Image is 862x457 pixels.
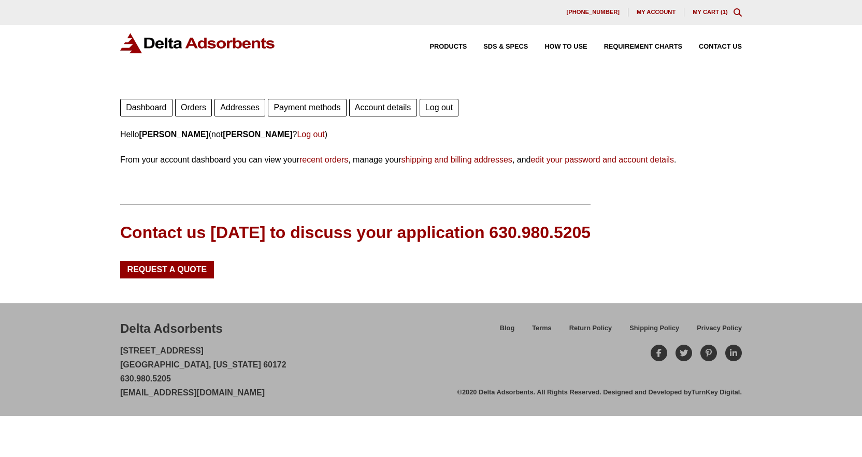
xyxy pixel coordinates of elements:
[561,322,621,341] a: Return Policy
[120,96,742,116] nav: Account pages
[532,325,551,332] span: Terms
[688,322,742,341] a: Privacy Policy
[297,130,324,139] a: Log out
[120,261,214,278] a: Request a Quote
[528,43,587,50] a: How to Use
[734,8,742,17] div: Toggle Modal Content
[587,43,682,50] a: Requirement Charts
[566,9,620,15] span: [PHONE_NUMBER]
[637,9,676,15] span: My account
[621,322,688,341] a: Shipping Policy
[544,43,587,50] span: How to Use
[523,322,560,341] a: Terms
[120,320,223,337] div: Delta Adsorbents
[120,388,265,397] a: [EMAIL_ADDRESS][DOMAIN_NAME]
[120,153,742,167] p: From your account dashboard you can view your , manage your , and .
[401,155,512,164] a: shipping and billing addresses
[268,99,346,116] a: Payment methods
[500,325,514,332] span: Blog
[430,43,467,50] span: Products
[692,388,740,396] a: TurnKey Digital
[682,43,742,50] a: Contact Us
[483,43,528,50] span: SDS & SPECS
[139,130,208,139] strong: [PERSON_NAME]
[299,155,348,164] a: recent orders
[530,155,674,164] a: edit your password and account details
[628,8,684,17] a: My account
[175,99,212,116] a: Orders
[120,221,591,244] div: Contact us [DATE] to discuss your application 630.980.5205
[491,322,523,341] a: Blog
[457,388,742,397] div: ©2020 Delta Adsorbents. All Rights Reserved. Designed and Developed by .
[558,8,628,17] a: [PHONE_NUMBER]
[604,43,682,50] span: Requirement Charts
[467,43,528,50] a: SDS & SPECS
[697,325,742,332] span: Privacy Policy
[723,9,726,15] span: 1
[693,9,728,15] a: My Cart (1)
[699,43,742,50] span: Contact Us
[120,344,286,400] p: [STREET_ADDRESS] [GEOGRAPHIC_DATA], [US_STATE] 60172 630.980.5205
[120,99,173,116] a: Dashboard
[120,33,276,53] img: Delta Adsorbents
[127,266,207,274] span: Request a Quote
[420,99,459,116] a: Log out
[569,325,612,332] span: Return Policy
[349,99,417,116] a: Account details
[120,127,742,141] p: Hello (not ? )
[214,99,265,116] a: Addresses
[223,130,292,139] strong: [PERSON_NAME]
[629,325,679,332] span: Shipping Policy
[413,43,467,50] a: Products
